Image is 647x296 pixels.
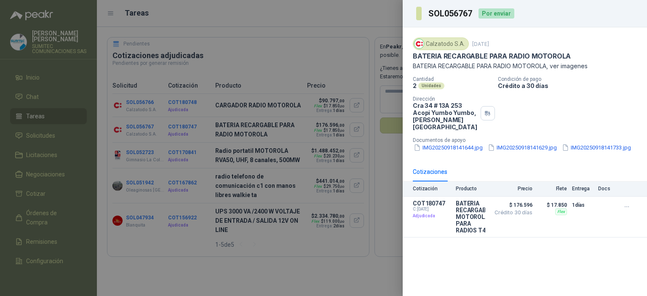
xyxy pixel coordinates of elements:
[537,200,567,210] p: $ 17.850
[413,102,477,131] p: Cra 34 # 13A 253 Acopi Yumbo Yumbo , [PERSON_NAME][GEOGRAPHIC_DATA]
[479,8,514,19] div: Por enviar
[413,37,469,50] div: Calzatodo S.A.
[413,62,637,69] p: BATERIA RECARGABLE PARA RADIO MOTOROLA, ver imagenes
[572,200,593,210] p: 1 días
[555,208,567,215] div: Flex
[413,212,451,220] p: Adjudicada
[537,186,567,192] p: Flete
[413,96,477,102] p: Dirección
[413,186,451,192] p: Cotización
[498,76,644,82] p: Condición de pago
[490,210,532,215] span: Crédito 30 días
[413,167,447,176] div: Cotizaciones
[490,186,532,192] p: Precio
[498,82,644,89] p: Crédito a 30 días
[413,143,484,152] button: IMG20250918141644.jpg
[413,137,644,143] p: Documentos de apoyo
[598,186,615,192] p: Docs
[414,39,424,48] img: Company Logo
[561,143,632,152] button: IMG20250918141733.jpg
[456,186,485,192] p: Producto
[413,82,417,89] p: 2
[572,186,593,192] p: Entrega
[456,200,485,234] p: BATERIA RECARGABLE MOTOROLA PARA RADIOS T470
[428,9,473,18] h3: SOL056767
[487,143,558,152] button: IMG20250918141629.jpg
[413,207,451,212] span: C: [DATE]
[413,76,491,82] p: Cantidad
[490,200,532,210] span: $ 176.596
[413,52,571,61] p: BATERIA RECARGABLE PARA RADIO MOTOROLA
[472,41,489,47] p: [DATE]
[413,200,451,207] p: COT180747
[418,83,444,89] div: Unidades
